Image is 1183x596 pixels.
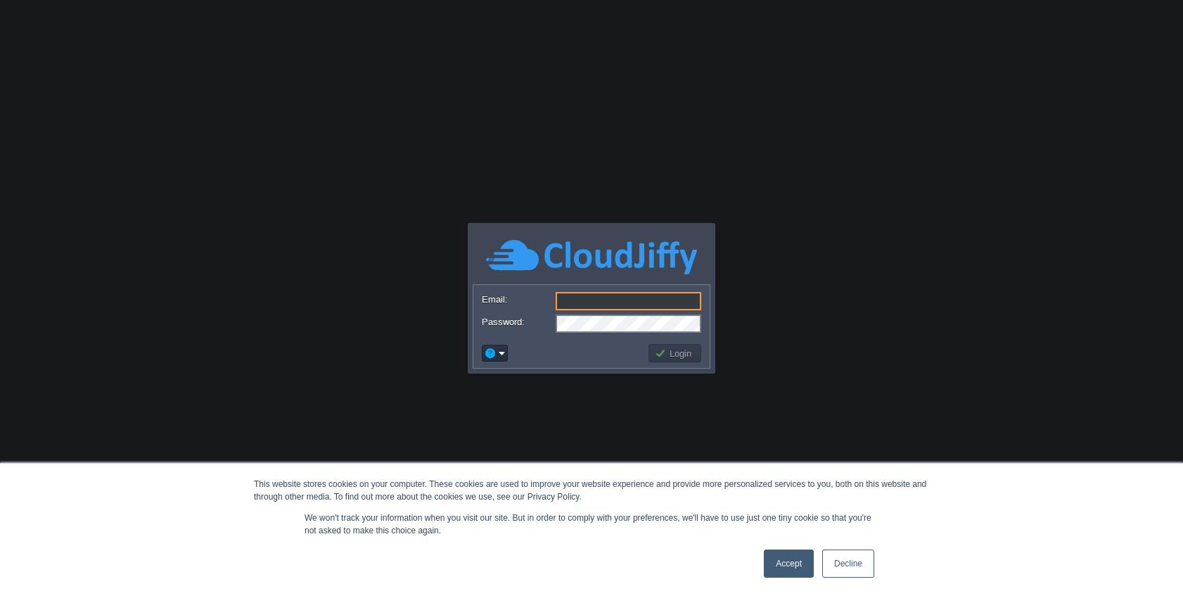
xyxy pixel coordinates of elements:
[486,238,697,277] img: CloudJiffy
[482,315,554,329] label: Password:
[254,478,929,503] div: This website stores cookies on your computer. These cookies are used to improve your website expe...
[305,512,878,537] p: We won't track your information when you visit our site. But in order to comply with your prefere...
[822,550,874,578] a: Decline
[482,292,554,307] label: Email:
[655,347,696,360] button: Login
[764,550,814,578] a: Accept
